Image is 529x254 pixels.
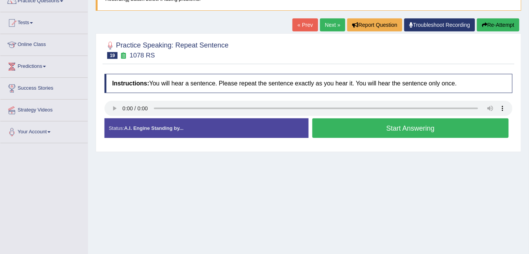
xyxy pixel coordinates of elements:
[107,52,118,59] span: 19
[119,52,127,59] small: Exam occurring question
[130,52,155,59] small: 1078 RS
[0,78,88,97] a: Success Stories
[104,40,229,59] h2: Practice Speaking: Repeat Sentence
[0,34,88,53] a: Online Class
[320,18,345,31] a: Next »
[104,74,513,93] h4: You will hear a sentence. Please repeat the sentence exactly as you hear it. You will hear the se...
[104,118,309,138] div: Status:
[0,100,88,119] a: Strategy Videos
[0,121,88,141] a: Your Account
[0,56,88,75] a: Predictions
[0,12,88,31] a: Tests
[347,18,402,31] button: Report Question
[292,18,318,31] a: « Prev
[477,18,519,31] button: Re-Attempt
[312,118,509,138] button: Start Answering
[112,80,149,87] b: Instructions:
[124,125,183,131] strong: A.I. Engine Standing by...
[404,18,475,31] a: Troubleshoot Recording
